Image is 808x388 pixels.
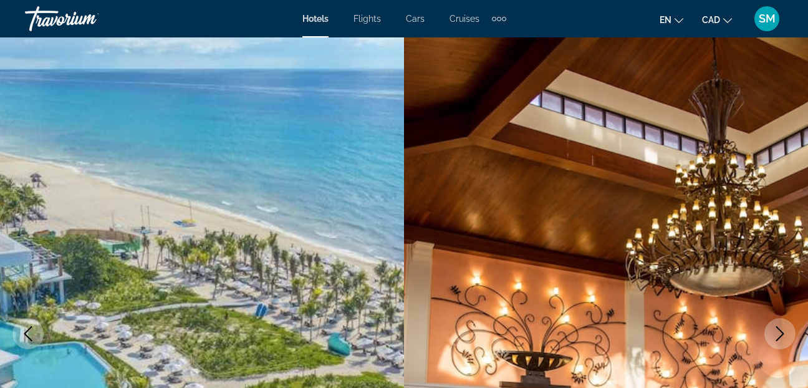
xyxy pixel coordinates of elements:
button: Extra navigation items [492,9,506,29]
a: Cruises [450,14,479,24]
button: Previous image [12,318,44,349]
a: Hotels [302,14,329,24]
button: User Menu [751,6,783,32]
a: Flights [353,14,381,24]
span: SM [759,12,776,25]
iframe: Bouton de lancement de la fenêtre de messagerie [758,338,798,378]
a: Cars [406,14,425,24]
span: CAD [702,15,720,25]
span: en [660,15,671,25]
button: Change language [660,11,683,29]
button: Next image [764,318,796,349]
button: Change currency [702,11,732,29]
a: Travorium [25,2,150,35]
